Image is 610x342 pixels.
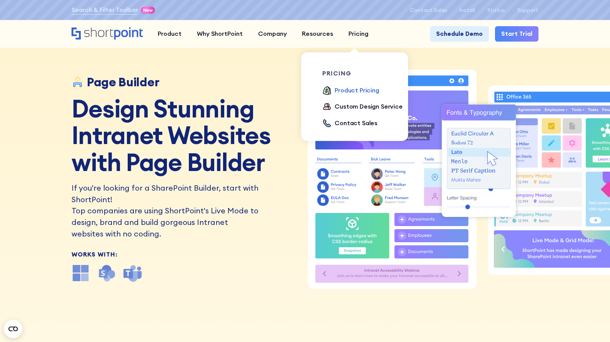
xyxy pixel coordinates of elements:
div: Contact Sales [335,119,377,128]
div: Company [258,29,287,39]
img: microsoft teams icon [123,264,142,282]
a: Product Pricing [322,86,379,96]
h2: If you're looking for a SharePoint Builder, start with ShortPoint! [72,182,261,205]
div: Works With: [72,251,300,258]
a: Contact Sales [410,7,447,13]
div: pricing [322,70,408,77]
h1: Design Stunning Intranet Websites with Page Builder [72,96,300,176]
a: Resources [294,26,341,42]
img: SharePoint icon [98,264,116,282]
iframe: Chat Widget [572,305,610,342]
dotlottie-player: ShortPoint Live Mode Animation [305,54,610,303]
img: microsoft office icon [72,264,90,282]
a: Start Trial [495,26,538,42]
p: Top companies are using ShortPoint's Live Mode to design, brand and build gorgeous Intranet websi... [72,205,261,239]
div: Resources [302,29,333,39]
a: Contact Sales [322,119,377,129]
a: Status [487,7,505,13]
a: Company [250,26,295,42]
a: Product [150,26,190,42]
a: Support [517,7,538,13]
div: Custom Design Service [335,102,403,111]
div: Pricing [348,29,368,39]
div: Product Pricing [335,86,379,95]
a: Pricing [341,26,376,42]
a: Why ShortPoint [189,26,250,42]
a: Search & Filter Toolbar [72,5,138,15]
a: Home [72,27,142,41]
div: Page Builder [87,75,159,89]
a: Schedule Demo [430,26,489,42]
div: Why ShortPoint [197,29,243,39]
button: Open CMP widget [4,320,22,338]
a: Install [460,7,475,13]
a: Custom Design Service [322,102,402,112]
div: Product [158,29,182,39]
